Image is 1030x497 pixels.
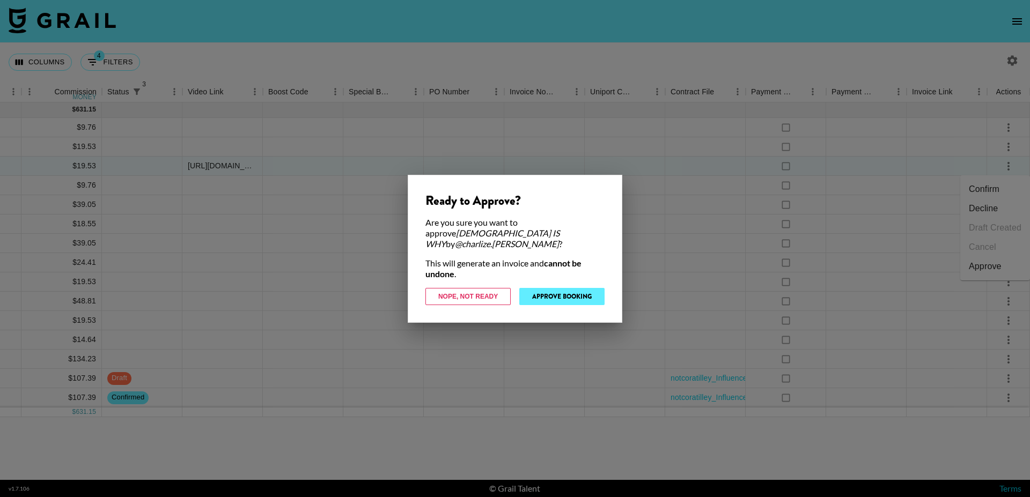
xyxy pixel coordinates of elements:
[425,258,605,279] div: This will generate an invoice and .
[425,288,511,305] button: Nope, Not Ready
[425,217,605,249] div: Are you sure you want to approve by ?
[425,258,582,279] strong: cannot be undone
[519,288,605,305] button: Approve Booking
[425,192,605,209] div: Ready to Approve?
[425,228,560,249] em: [DEMOGRAPHIC_DATA] IS WHY
[455,239,559,249] em: @ charlize.[PERSON_NAME]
